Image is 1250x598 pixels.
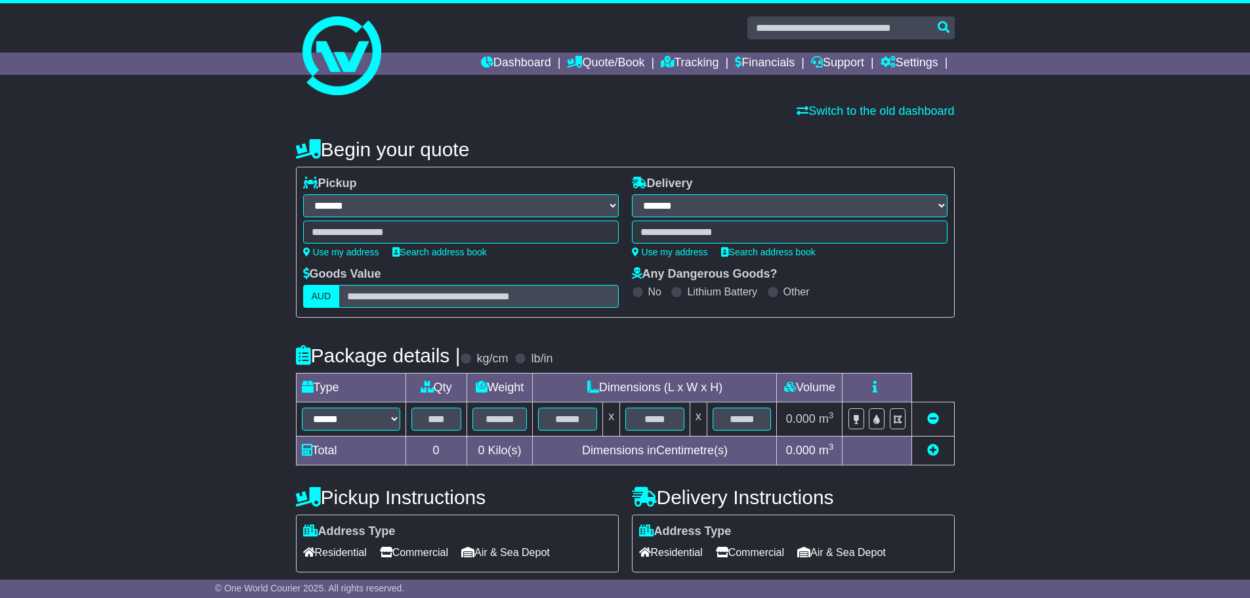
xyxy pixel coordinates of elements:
[716,542,784,563] span: Commercial
[783,286,810,298] label: Other
[811,53,864,75] a: Support
[927,412,939,425] a: Remove this item
[687,286,757,298] label: Lithium Battery
[296,486,619,508] h4: Pickup Instructions
[690,402,707,437] td: x
[296,374,406,402] td: Type
[632,247,708,257] a: Use my address
[303,177,357,191] label: Pickup
[829,410,834,420] sup: 3
[632,486,955,508] h4: Delivery Instructions
[406,437,467,465] td: 0
[215,583,405,593] span: © One World Courier 2025. All rights reserved.
[829,442,834,452] sup: 3
[661,53,719,75] a: Tracking
[639,524,732,539] label: Address Type
[797,104,954,117] a: Switch to the old dashboard
[461,542,550,563] span: Air & Sea Depot
[786,412,816,425] span: 0.000
[531,352,552,366] label: lb/in
[632,267,778,282] label: Any Dangerous Goods?
[392,247,487,257] a: Search address book
[481,53,551,75] a: Dashboard
[296,139,955,160] h4: Begin your quote
[478,444,484,457] span: 0
[648,286,661,298] label: No
[819,412,834,425] span: m
[735,53,795,75] a: Financials
[533,374,777,402] td: Dimensions (L x W x H)
[797,542,886,563] span: Air & Sea Depot
[296,437,406,465] td: Total
[296,345,461,366] h4: Package details |
[927,444,939,457] a: Add new item
[303,542,367,563] span: Residential
[567,53,644,75] a: Quote/Book
[639,542,703,563] span: Residential
[303,267,381,282] label: Goods Value
[632,177,693,191] label: Delivery
[303,247,379,257] a: Use my address
[467,374,533,402] td: Weight
[819,444,834,457] span: m
[467,437,533,465] td: Kilo(s)
[603,402,620,437] td: x
[533,437,777,465] td: Dimensions in Centimetre(s)
[476,352,508,366] label: kg/cm
[881,53,938,75] a: Settings
[786,444,816,457] span: 0.000
[380,542,448,563] span: Commercial
[406,374,467,402] td: Qty
[303,524,396,539] label: Address Type
[777,374,843,402] td: Volume
[303,285,340,308] label: AUD
[721,247,816,257] a: Search address book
